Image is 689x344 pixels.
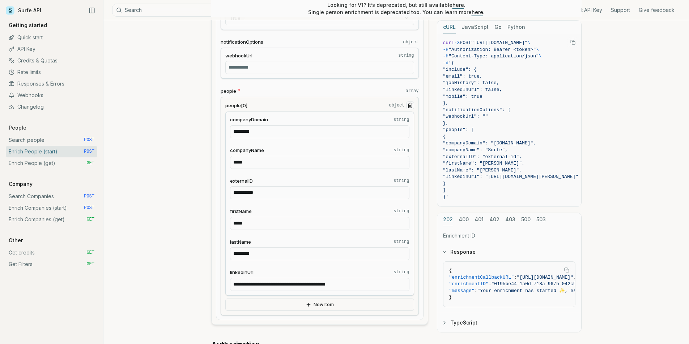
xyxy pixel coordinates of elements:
[86,250,94,256] span: GET
[639,6,675,14] a: Give feedback
[6,134,97,146] a: Search people POST
[494,21,502,34] button: Go
[448,53,539,59] span: "Content-Type: application/json"
[443,53,449,59] span: -H
[6,146,97,157] a: Enrich People (start) POST
[86,5,97,16] button: Collapse Sidebar
[443,147,508,153] span: "companyName": "Surfe",
[443,121,449,126] span: },
[225,52,252,59] span: webhookUrl
[574,6,602,14] a: Get API Key
[84,137,94,143] span: POST
[6,78,97,90] a: Responses & Errors
[86,261,94,267] span: GET
[443,167,522,173] span: "lastName": "[PERSON_NAME]",
[536,47,539,52] span: \
[492,281,599,287] span: "0195be44-1a0d-718a-967b-042c9d17ffd7"
[86,160,94,166] span: GET
[6,43,97,55] a: API Key
[389,103,404,108] code: object
[406,101,414,109] button: Remove Item
[6,157,97,169] a: Enrich People (get) GET
[452,2,464,8] a: here
[443,161,525,166] span: "firstName": "[PERSON_NAME]",
[6,32,97,43] a: Quick start
[230,178,253,184] span: externalID
[394,208,409,214] code: string
[449,268,452,273] span: {
[517,275,573,280] span: "[URL][DOMAIN_NAME]"
[394,117,409,123] code: string
[443,80,499,86] span: "jobHistory": false,
[443,134,446,139] span: {
[443,40,454,45] span: curl
[398,53,414,58] code: string
[528,40,531,45] span: \
[221,39,263,45] span: notificationOptions
[449,275,514,280] span: "enrichmentCallbackURL"
[6,202,97,214] a: Enrich Companies (start) POST
[561,265,572,275] button: Copy Text
[448,60,454,66] span: '{
[443,194,449,200] span: }'
[6,247,97,258] a: Get credits GET
[230,116,268,123] span: companyDomain
[443,94,482,99] span: "mobile": true
[308,1,485,16] p: Looking for V1? It’s deprecated, but still available . Single person enrichment is deprecated too...
[443,100,449,106] span: },
[230,147,264,154] span: companyName
[394,147,409,153] code: string
[6,214,97,225] a: Enrich Companies (get) GET
[449,295,452,300] span: }
[443,21,456,34] button: cURL
[86,217,94,222] span: GET
[448,47,536,52] span: "Authorization: Bearer <token>"
[84,193,94,199] span: POST
[6,90,97,101] a: Webhooks
[443,67,477,72] span: "include": {
[437,261,581,313] div: Response
[6,191,97,202] a: Search Companies POST
[443,213,453,226] button: 202
[443,74,482,79] span: "email": true,
[539,53,542,59] span: \
[6,5,41,16] a: Surfe API
[477,288,647,293] span: "Your enrichment has started ✨, estimated time: 2 seconds."
[443,187,446,193] span: ]
[230,269,254,276] span: linkedinUrl
[84,149,94,154] span: POST
[437,313,581,332] button: TypeScript
[454,40,460,45] span: -X
[459,213,469,226] button: 400
[394,239,409,245] code: string
[6,237,26,244] p: Other
[449,281,489,287] span: "enrichmentID"
[6,22,50,29] p: Getting started
[443,107,511,113] span: "notificationOptions": {
[221,88,236,95] span: people
[443,232,575,239] p: Enrichment ID
[225,299,414,311] button: New Item
[507,21,525,34] button: Python
[6,66,97,78] a: Rate limits
[443,154,522,160] span: "externalID": "external-id",
[489,213,499,226] button: 402
[394,178,409,184] code: string
[514,275,517,280] span: :
[443,60,449,66] span: -d
[573,275,576,280] span: ,
[112,4,293,17] button: SearchCtrlK
[462,21,489,34] button: JavaScript
[443,181,446,186] span: }
[394,269,409,275] code: string
[443,140,536,146] span: "companyDomain": "[DOMAIN_NAME]",
[230,239,251,245] span: lastName
[6,55,97,66] a: Credits & Quotas
[460,40,471,45] span: POST
[6,101,97,113] a: Changelog
[6,180,35,188] p: Company
[230,208,252,215] span: firstName
[405,88,418,94] code: array
[443,127,474,132] span: "people": [
[471,40,528,45] span: "[URL][DOMAIN_NAME]"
